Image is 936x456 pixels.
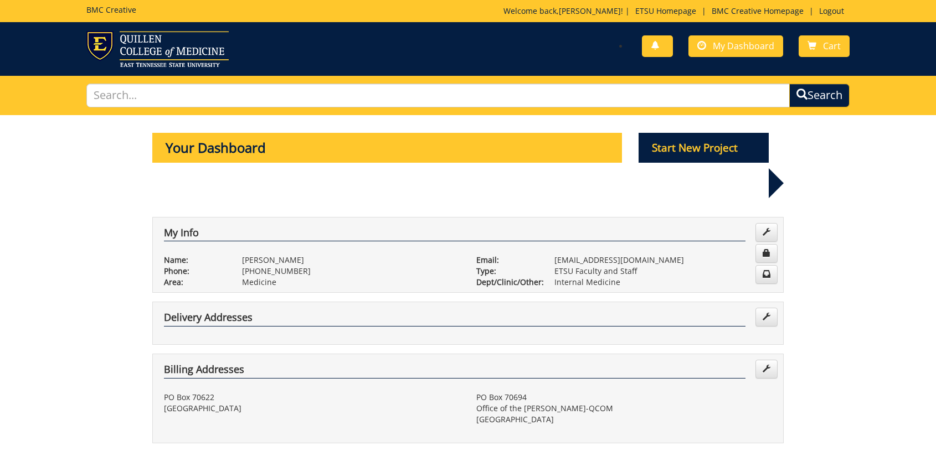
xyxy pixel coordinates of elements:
h5: BMC Creative [86,6,136,14]
h4: Billing Addresses [164,364,745,379]
a: Start New Project [639,143,769,154]
a: BMC Creative Homepage [706,6,809,16]
p: Type: [476,266,538,277]
p: PO Box 70694 [476,392,772,403]
p: Internal Medicine [554,277,772,288]
p: Welcome back, ! | | | [503,6,850,17]
h4: My Info [164,227,745,242]
button: Search [789,84,850,107]
a: Change Communication Preferences [755,265,778,284]
a: Edit Info [755,223,778,242]
p: [PERSON_NAME] [242,255,460,266]
p: Office of the [PERSON_NAME]-QCOM [476,403,772,414]
p: ETSU Faculty and Staff [554,266,772,277]
p: Your Dashboard [152,133,622,163]
p: PO Box 70622 [164,392,460,403]
input: Search... [86,84,790,107]
p: [GEOGRAPHIC_DATA] [164,403,460,414]
p: Start New Project [639,133,769,163]
h4: Delivery Addresses [164,312,745,327]
a: [PERSON_NAME] [559,6,621,16]
a: Edit Addresses [755,308,778,327]
img: ETSU logo [86,31,229,67]
p: Area: [164,277,225,288]
p: [GEOGRAPHIC_DATA] [476,414,772,425]
p: Dept/Clinic/Other: [476,277,538,288]
span: My Dashboard [713,40,774,52]
a: Change Password [755,244,778,263]
a: Cart [799,35,850,57]
p: Email: [476,255,538,266]
p: Name: [164,255,225,266]
a: My Dashboard [688,35,783,57]
a: Logout [814,6,850,16]
p: [EMAIL_ADDRESS][DOMAIN_NAME] [554,255,772,266]
p: [PHONE_NUMBER] [242,266,460,277]
p: Phone: [164,266,225,277]
a: ETSU Homepage [630,6,702,16]
span: Cart [823,40,841,52]
p: Medicine [242,277,460,288]
a: Edit Addresses [755,360,778,379]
